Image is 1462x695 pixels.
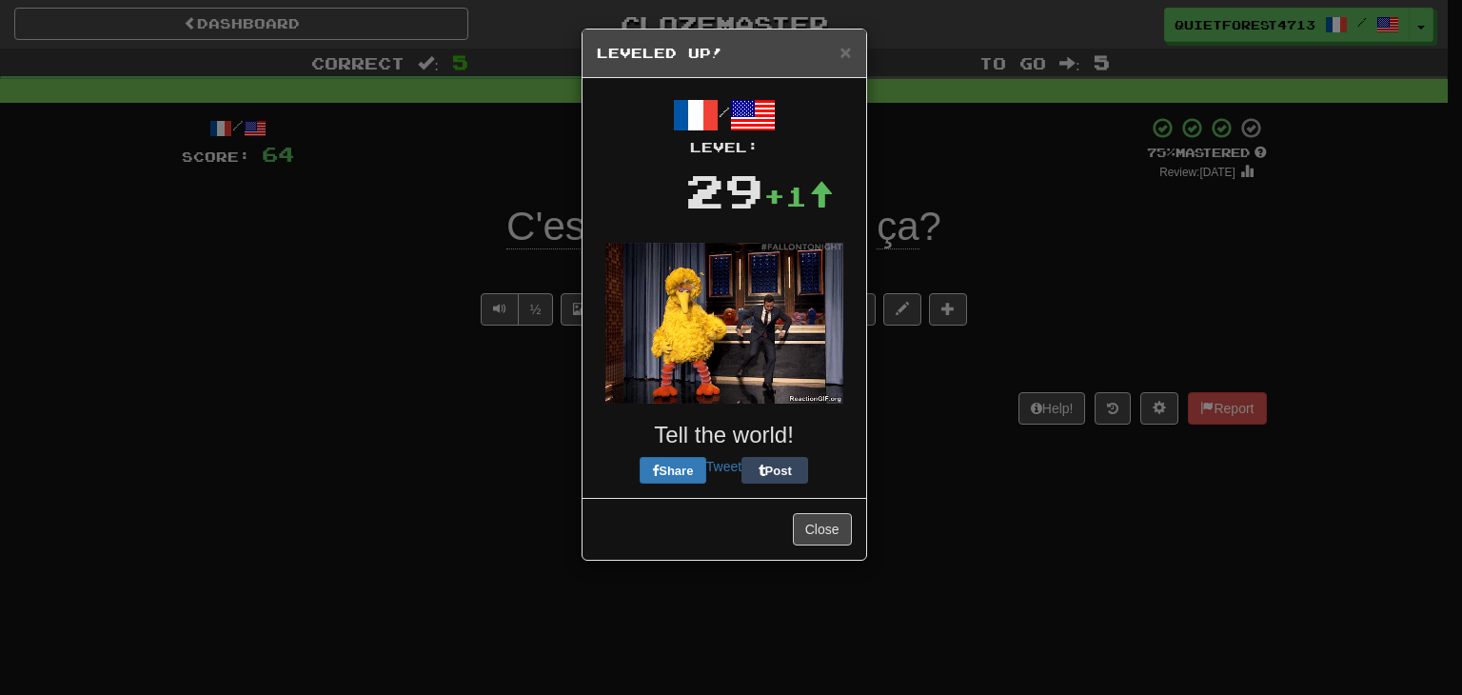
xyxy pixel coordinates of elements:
[597,44,852,63] h5: Leveled Up!
[706,459,741,474] a: Tweet
[840,41,851,63] span: ×
[597,92,852,157] div: /
[640,457,706,484] button: Share
[597,138,852,157] div: Level:
[597,423,852,447] h3: Tell the world!
[763,177,834,215] div: +1
[793,513,852,546] button: Close
[605,243,843,404] img: big-bird-dfe9672fae860091fcf6a06443af7cad9ede96569e196c6f5e6e39cc9ba8cdde.gif
[741,457,808,484] button: Post
[685,157,763,224] div: 29
[840,42,851,62] button: Close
